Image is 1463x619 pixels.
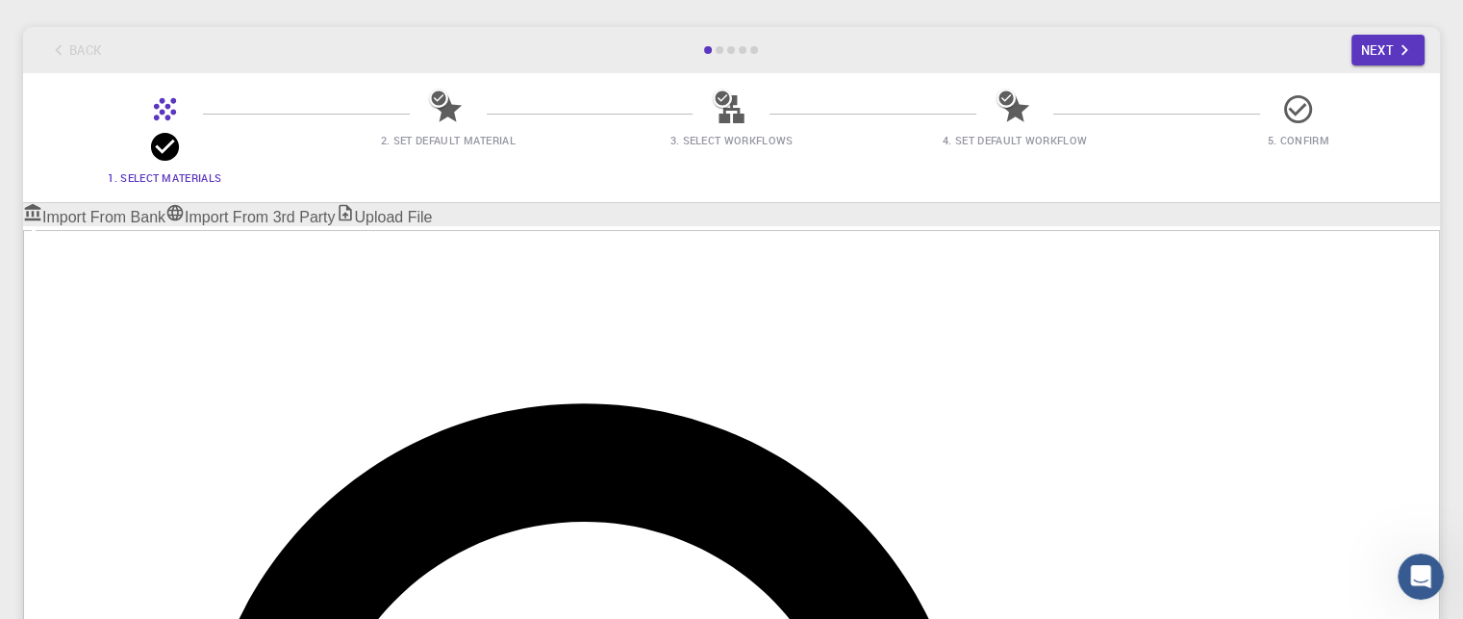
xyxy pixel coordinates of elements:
span: 3. Select Workflows [669,133,793,147]
span: 2. Set Default Material [381,133,516,147]
span: 5. Confirm [1268,133,1329,147]
span: 1. Select Materials [108,170,221,185]
span: 4. Set Default Workflow [943,133,1087,147]
span: Support [38,13,108,31]
iframe: Intercom live chat [1398,554,1444,600]
a: Import From Bank [23,203,165,226]
a: Upload File [336,203,433,226]
button: Next [1351,35,1425,65]
a: Import From 3rd Party [165,203,335,226]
